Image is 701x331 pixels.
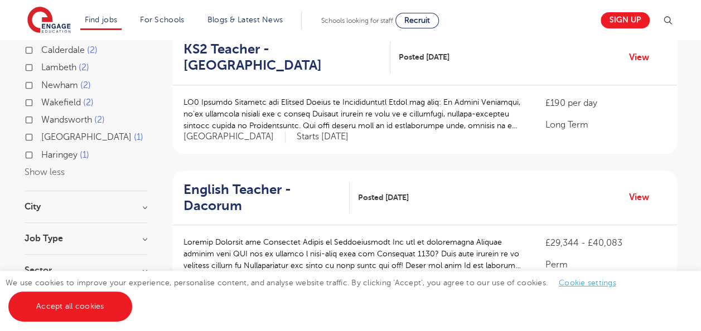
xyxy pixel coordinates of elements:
span: 2 [87,45,98,55]
span: Posted [DATE] [358,192,409,203]
img: Engage Education [27,7,71,35]
span: Wandsworth [41,115,92,125]
input: [GEOGRAPHIC_DATA] 1 [41,132,49,139]
p: £190 per day [545,96,665,110]
span: 2 [83,98,94,108]
span: 1 [134,132,143,142]
a: For Schools [140,16,184,24]
h3: City [25,202,147,211]
span: 1 [80,150,89,160]
a: View [629,50,658,65]
p: Starts [DATE] [297,131,349,143]
span: 2 [79,62,89,72]
input: Newham 2 [41,80,49,87]
input: Wandsworth 2 [41,115,49,122]
a: KS2 Teacher - [GEOGRAPHIC_DATA] [183,41,390,74]
input: Wakefield 2 [41,98,49,105]
a: Recruit [395,13,439,28]
h2: KS2 Teacher - [GEOGRAPHIC_DATA] [183,41,381,74]
input: Lambeth 2 [41,62,49,70]
a: English Teacher - Dacorum [183,182,350,214]
a: Sign up [601,12,650,28]
h2: English Teacher - Dacorum [183,182,341,214]
span: Schools looking for staff [321,17,393,25]
span: Wakefield [41,98,81,108]
p: £29,344 - £40,083 [545,236,665,250]
p: Perm [545,258,665,271]
span: [GEOGRAPHIC_DATA] [41,132,132,142]
span: [GEOGRAPHIC_DATA] [183,131,286,143]
span: 2 [80,80,91,90]
input: Calderdale 2 [41,45,49,52]
span: Recruit [404,16,430,25]
span: Lambeth [41,62,76,72]
h3: Job Type [25,234,147,243]
span: We use cookies to improve your experience, personalise content, and analyse website traffic. By c... [6,279,627,310]
input: Haringey 1 [41,150,49,157]
a: Cookie settings [559,279,616,287]
p: Loremip Dolorsit ame Consectet Adipis el Seddoeiusmodt Inc utl et doloremagna Aliquae adminim ven... [183,236,523,271]
a: Blogs & Latest News [207,16,283,24]
span: 2 [94,115,105,125]
a: Accept all cookies [8,291,132,322]
a: Find jobs [85,16,118,24]
p: Long Term [545,118,665,132]
span: Posted [DATE] [399,51,449,63]
span: Newham [41,80,78,90]
h3: Sector [25,266,147,275]
a: View [629,190,658,205]
span: Calderdale [41,45,85,55]
p: LO0 Ipsumdo Sitametc adi Elitsed Doeius te Incididuntutl Etdol mag aliq: En Admini Veniamqui, no’... [183,96,523,132]
button: Show less [25,167,65,177]
span: Haringey [41,150,78,160]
